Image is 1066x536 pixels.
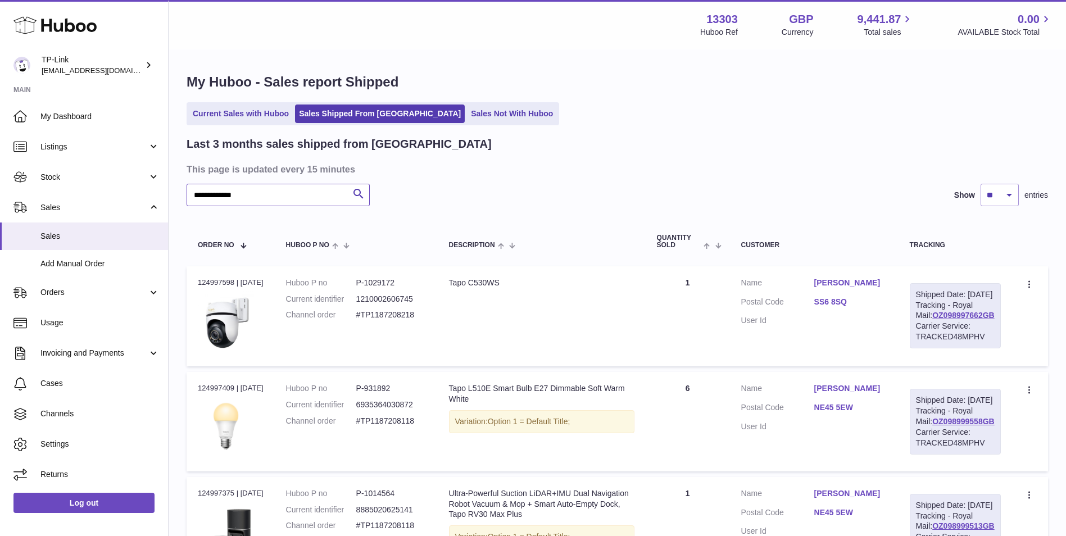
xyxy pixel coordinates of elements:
[958,12,1053,38] a: 0.00 AVAILABLE Stock Total
[13,493,155,513] a: Log out
[700,27,738,38] div: Huboo Ref
[910,389,1001,454] div: Tracking - Royal Mail:
[782,27,814,38] div: Currency
[958,27,1053,38] span: AVAILABLE Stock Total
[741,383,814,397] dt: Name
[449,242,495,249] span: Description
[449,383,634,405] div: Tapo L510E Smart Bulb E27 Dimmable Soft Warm White
[198,291,254,352] img: 133031744299961.jpg
[189,105,293,123] a: Current Sales with Huboo
[187,163,1045,175] h3: This page is updated every 15 minutes
[356,310,427,320] dd: #TP1187208218
[356,383,427,394] dd: P-931892
[40,439,160,449] span: Settings
[814,297,887,307] a: SS6 8SQ
[932,417,995,426] a: OZ098999558GB
[356,416,427,426] dd: #TP1187208118
[40,287,148,298] span: Orders
[814,488,887,499] a: [PERSON_NAME]
[356,520,427,531] dd: #TP1187208118
[706,12,738,27] strong: 13303
[916,395,995,406] div: Shipped Date: [DATE]
[286,310,356,320] dt: Channel order
[286,399,356,410] dt: Current identifier
[40,348,148,358] span: Invoicing and Payments
[646,372,730,471] td: 6
[910,283,1001,348] div: Tracking - Royal Mail:
[286,294,356,305] dt: Current identifier
[741,278,814,291] dt: Name
[356,399,427,410] dd: 6935364030872
[286,488,356,499] dt: Huboo P no
[916,500,995,511] div: Shipped Date: [DATE]
[814,278,887,288] a: [PERSON_NAME]
[741,242,887,249] div: Customer
[40,111,160,122] span: My Dashboard
[1018,12,1040,27] span: 0.00
[40,317,160,328] span: Usage
[198,278,264,288] div: 124997598 | [DATE]
[198,488,264,498] div: 124997375 | [DATE]
[356,278,427,288] dd: P-1029172
[449,410,634,433] div: Variation:
[13,57,30,74] img: internalAdmin-13303@internal.huboo.com
[910,242,1001,249] div: Tracking
[449,278,634,288] div: Tapo C530WS
[40,258,160,269] span: Add Manual Order
[286,278,356,288] dt: Huboo P no
[741,421,814,432] dt: User Id
[741,315,814,326] dt: User Id
[40,142,148,152] span: Listings
[286,383,356,394] dt: Huboo P no
[954,190,975,201] label: Show
[858,12,914,38] a: 9,441.87 Total sales
[488,417,570,426] span: Option 1 = Default Title;
[356,488,427,499] dd: P-1014564
[40,378,160,389] span: Cases
[40,231,160,242] span: Sales
[916,427,995,448] div: Carrier Service: TRACKED48MPHV
[187,137,492,152] h2: Last 3 months sales shipped from [GEOGRAPHIC_DATA]
[295,105,465,123] a: Sales Shipped From [GEOGRAPHIC_DATA]
[187,73,1048,91] h1: My Huboo - Sales report Shipped
[932,311,995,320] a: OZ098997662GB
[198,397,254,453] img: L510E-Overview-01_large_1586306767589j.png
[40,408,160,419] span: Channels
[741,297,814,310] dt: Postal Code
[741,488,814,502] dt: Name
[286,242,329,249] span: Huboo P no
[858,12,901,27] span: 9,441.87
[42,54,143,76] div: TP-Link
[1024,190,1048,201] span: entries
[741,507,814,521] dt: Postal Code
[198,242,234,249] span: Order No
[657,234,701,249] span: Quantity Sold
[286,505,356,515] dt: Current identifier
[814,383,887,394] a: [PERSON_NAME]
[646,266,730,367] td: 1
[42,66,165,75] span: [EMAIL_ADDRESS][DOMAIN_NAME]
[864,27,914,38] span: Total sales
[40,469,160,480] span: Returns
[286,416,356,426] dt: Channel order
[198,383,264,393] div: 124997409 | [DATE]
[814,402,887,413] a: NE45 5EW
[449,488,634,520] div: Ultra-Powerful Suction LiDAR+IMU Dual Navigation Robot Vacuum & Mop + Smart Auto-Empty Dock, Tapo...
[916,289,995,300] div: Shipped Date: [DATE]
[467,105,557,123] a: Sales Not With Huboo
[40,172,148,183] span: Stock
[356,505,427,515] dd: 8885020625141
[932,521,995,530] a: OZ098999513GB
[356,294,427,305] dd: 1210002606745
[916,321,995,342] div: Carrier Service: TRACKED48MPHV
[814,507,887,518] a: NE45 5EW
[789,12,813,27] strong: GBP
[286,520,356,531] dt: Channel order
[741,402,814,416] dt: Postal Code
[40,202,148,213] span: Sales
